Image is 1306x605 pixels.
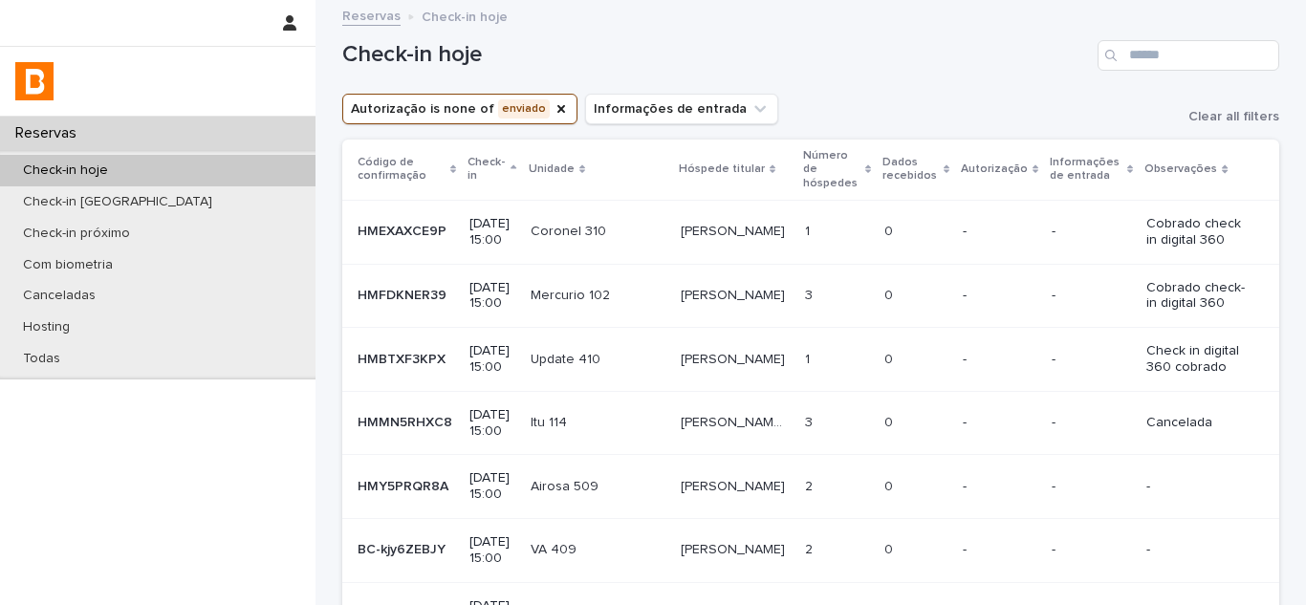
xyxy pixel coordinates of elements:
p: Número de hóspedes [803,145,860,194]
h1: Check-in hoje [342,41,1090,69]
p: [DATE] 15:00 [469,470,515,503]
p: - [1052,224,1131,240]
p: Itu 114 [531,411,571,431]
p: Mercurio 102 [531,284,614,304]
p: Com biometria [8,257,128,273]
p: [DATE] 15:00 [469,534,515,567]
p: Check in digital 360 cobrado [1146,343,1249,376]
p: Cobrado check-in digital 360 [1146,280,1249,313]
input: Search [1098,40,1279,71]
p: VA 409 [531,538,580,558]
p: Hóspede titular [679,159,765,180]
p: Check-in próximo [8,226,145,242]
p: Check-in hoje [422,5,508,26]
p: Observações [1144,159,1217,180]
p: Airosa 509 [531,475,602,495]
p: HMFDKNER39 [358,284,450,304]
p: Autorização [961,159,1028,180]
p: Hosting [8,319,85,335]
p: [DATE] 15:00 [469,216,515,248]
p: - [1052,479,1131,495]
p: HMBTXF3KPX [358,348,449,368]
button: Informações de entrada [585,94,778,124]
p: Reservas [8,124,92,142]
p: Update 410 [531,348,604,368]
p: 1 [805,348,814,368]
p: 0 [884,538,897,558]
p: [DATE] 15:00 [469,343,515,376]
p: Wallace Guedes Cotta Filho [681,475,789,495]
p: Fagner Lincoln Andrade [681,538,789,558]
p: - [1052,415,1131,431]
p: Check-in hoje [8,162,123,179]
p: - [963,542,1036,558]
p: 0 [884,220,897,240]
p: Todas [8,351,76,367]
p: Check-in [468,152,506,187]
img: zVaNuJHRTjyIjT5M9Xd5 [15,62,54,100]
p: Cobrado check in digital 360 [1146,216,1249,248]
p: - [1146,479,1249,495]
p: 0 [884,348,897,368]
button: Autorização [342,94,577,124]
p: 2 [805,475,816,495]
p: [DATE] 15:00 [469,280,515,313]
p: Informações de entrada [1050,152,1122,187]
tr: HMMN5RHXC8HMMN5RHXC8 [DATE] 15:00Itu 114Itu 114 [PERSON_NAME] Leite Do Amaral[PERSON_NAME] Leite ... [342,391,1279,455]
span: Clear all filters [1188,110,1279,123]
tr: BC-kjy6ZEBJYBC-kjy6ZEBJY [DATE] 15:00VA 409VA 409 [PERSON_NAME][PERSON_NAME] 22 00 --- [342,518,1279,582]
p: - [963,352,1036,368]
p: 3 [805,411,816,431]
p: 3 [805,284,816,304]
p: 1 [805,220,814,240]
p: Cancelada [1146,415,1249,431]
p: - [963,415,1036,431]
p: HMEXAXCE9P [358,220,450,240]
p: - [1052,352,1131,368]
p: Unidade [529,159,575,180]
p: - [963,479,1036,495]
p: - [1052,542,1131,558]
p: HMMN5RHXC8 [358,411,456,431]
p: 0 [884,284,897,304]
p: Coronel 310 [531,220,610,240]
p: Canceladas [8,288,111,304]
tr: HMBTXF3KPXHMBTXF3KPX [DATE] 15:00Update 410Update 410 [PERSON_NAME][PERSON_NAME] 11 00 --Check in... [342,328,1279,392]
a: Reservas [342,4,401,26]
p: 2 [805,538,816,558]
p: - [1146,542,1249,558]
p: 0 [884,411,897,431]
p: - [963,288,1036,304]
p: [PERSON_NAME] [681,348,789,368]
tr: HMFDKNER39HMFDKNER39 [DATE] 15:00Mercurio 102Mercurio 102 [PERSON_NAME][PERSON_NAME] 33 00 --Cobr... [342,264,1279,328]
p: 0 [884,475,897,495]
p: Leandro Gonçalves [681,220,789,240]
p: HMY5PRQR8A [358,475,452,495]
p: BC-kjy6ZEBJY [358,538,449,558]
p: Dados recebidos [882,152,939,187]
p: Maithê Diniz Leite Do Amaral [681,411,794,431]
p: - [1052,288,1131,304]
p: Check-in [GEOGRAPHIC_DATA] [8,194,228,210]
tr: HMEXAXCE9PHMEXAXCE9P [DATE] 15:00Coronel 310Coronel 310 [PERSON_NAME][PERSON_NAME] 11 00 --Cobrad... [342,200,1279,264]
p: [PERSON_NAME] [681,284,789,304]
tr: HMY5PRQR8AHMY5PRQR8A [DATE] 15:00Airosa 509Airosa 509 [PERSON_NAME][PERSON_NAME] 22 00 --- [342,455,1279,519]
p: [DATE] 15:00 [469,407,515,440]
button: Clear all filters [1173,110,1279,123]
p: Código de confirmação [358,152,446,187]
p: - [963,224,1036,240]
